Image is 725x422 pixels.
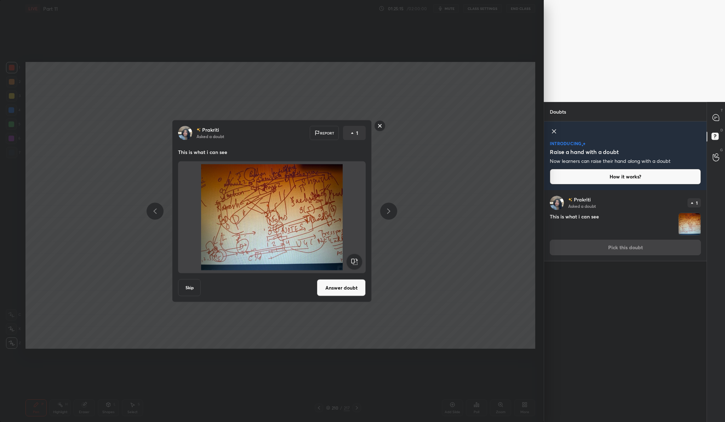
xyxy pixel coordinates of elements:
[720,127,723,133] p: D
[356,130,358,137] p: 1
[550,213,675,235] h4: This is what i can see
[178,149,366,156] p: This is what i can see
[696,201,698,205] p: 1
[550,148,619,156] h5: Raise a hand with a doubt
[310,126,339,140] div: Report
[544,102,572,121] p: Doubts
[568,198,572,202] img: no-rating-badge.077c3623.svg
[582,144,583,147] img: small-star.76a44327.svg
[574,197,591,203] p: Prakriti
[544,190,707,422] div: grid
[187,164,357,270] img: 1759484110HPS49H.jpg
[568,203,596,209] p: Asked a doubt
[202,127,219,133] p: Prakriti
[720,147,723,153] p: G
[583,142,586,146] img: large-star.026637fe.svg
[178,126,192,140] img: 5c50ca92545e4ea9b152bc47f8b6a3eb.jpg
[196,128,201,132] img: no-rating-badge.077c3623.svg
[721,108,723,113] p: T
[550,169,701,184] button: How it works?
[550,196,564,210] img: 5c50ca92545e4ea9b152bc47f8b6a3eb.jpg
[317,279,366,296] button: Answer doubt
[679,213,701,235] img: 1759484110HPS49H.jpg
[550,141,582,146] p: introducing
[178,279,201,296] button: Skip
[550,158,670,165] p: Now learners can raise their hand along with a doubt
[196,133,224,139] p: Asked a doubt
